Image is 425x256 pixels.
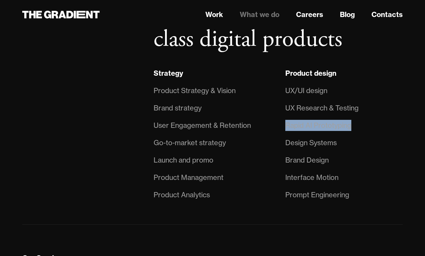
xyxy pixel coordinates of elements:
[285,85,327,96] div: UX/UI design
[285,172,338,183] div: Interface Motion
[154,120,251,131] div: User Engagement & Retention
[240,9,279,20] a: What we do
[154,189,210,200] div: Product Analytics
[340,9,355,20] a: Blog
[285,189,349,200] div: Prompt Engineering
[154,172,223,183] div: Product Management
[154,69,183,78] div: Strategy
[371,9,403,20] a: Contacts
[285,120,351,131] div: Rapid AI Prototyping
[154,155,213,166] div: Launch and promo
[154,85,236,96] div: Product Strategy & Vision
[205,9,223,20] a: Work
[285,155,329,166] div: Brand Design
[154,137,226,148] div: Go-to-market strategy
[296,9,323,20] a: Careers
[285,102,359,114] div: UX Research & Testing
[154,102,202,114] div: Brand strategy
[285,137,337,148] div: Design Systems
[285,69,336,77] strong: Product design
